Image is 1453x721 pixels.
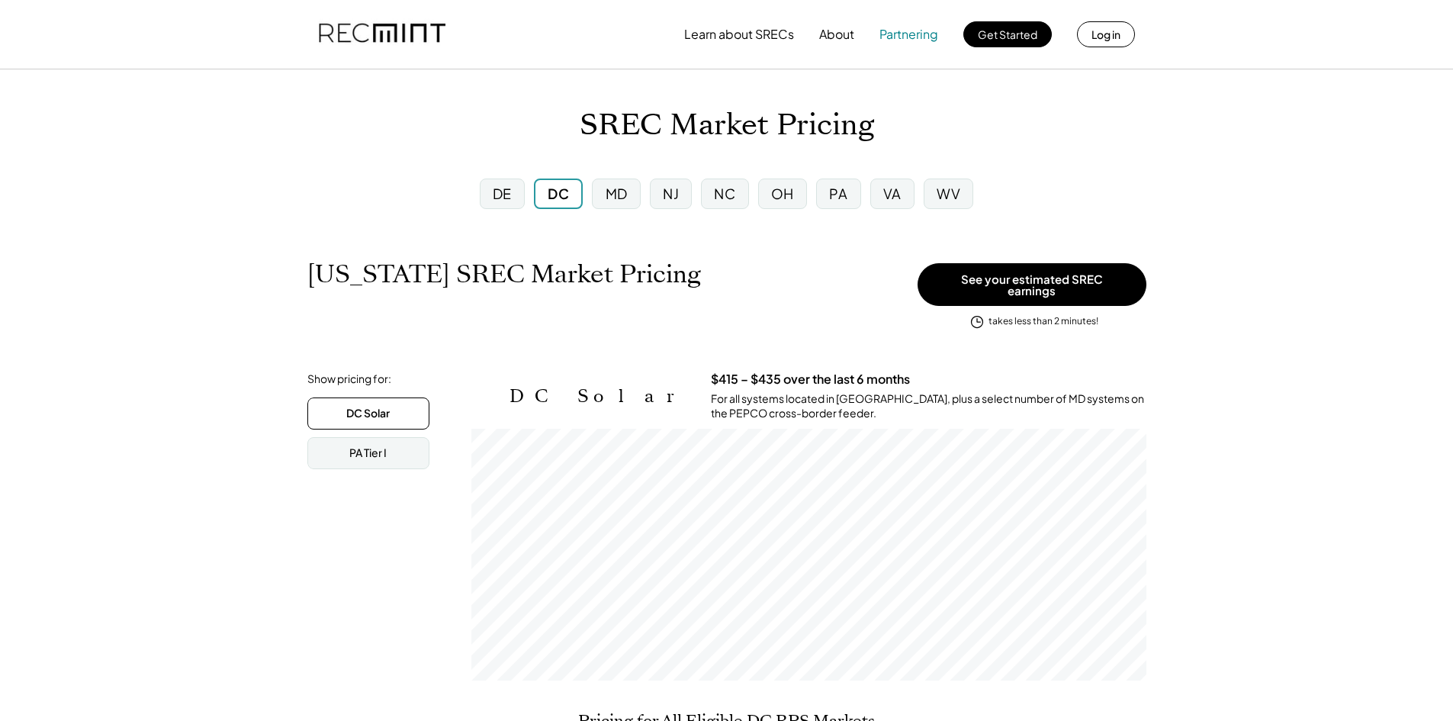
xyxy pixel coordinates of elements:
div: DE [493,184,512,203]
h2: DC Solar [510,385,688,407]
h3: $415 – $435 over the last 6 months [711,372,910,388]
div: DC Solar [346,406,390,421]
div: PA [829,184,847,203]
button: Log in [1077,21,1135,47]
div: WV [937,184,960,203]
h1: SREC Market Pricing [580,108,874,143]
div: DC [548,184,569,203]
div: takes less than 2 minutes! [988,315,1098,328]
h1: [US_STATE] SREC Market Pricing [307,259,701,289]
div: Show pricing for: [307,372,391,387]
div: For all systems located in [GEOGRAPHIC_DATA], plus a select number of MD systems on the PEPCO cro... [711,391,1146,421]
div: OH [771,184,794,203]
div: VA [883,184,902,203]
button: See your estimated SREC earnings [918,263,1146,306]
button: Learn about SRECs [684,19,794,50]
button: Get Started [963,21,1052,47]
div: NJ [663,184,679,203]
div: MD [606,184,628,203]
div: NC [714,184,735,203]
div: PA Tier I [349,446,387,461]
button: Partnering [879,19,938,50]
button: About [819,19,854,50]
img: recmint-logotype%403x.png [319,8,445,60]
